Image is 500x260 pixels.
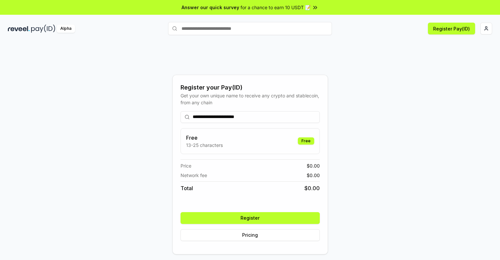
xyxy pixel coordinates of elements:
[240,4,311,11] span: for a chance to earn 10 USDT 📝
[298,137,314,145] div: Free
[186,134,223,142] h3: Free
[31,25,55,33] img: pay_id
[181,83,320,92] div: Register your Pay(ID)
[307,172,320,179] span: $ 0.00
[181,162,191,169] span: Price
[304,184,320,192] span: $ 0.00
[181,172,207,179] span: Network fee
[182,4,239,11] span: Answer our quick survey
[57,25,75,33] div: Alpha
[8,25,30,33] img: reveel_dark
[181,92,320,106] div: Get your own unique name to receive any crypto and stablecoin, from any chain
[181,229,320,241] button: Pricing
[181,212,320,224] button: Register
[181,184,193,192] span: Total
[428,23,475,34] button: Register Pay(ID)
[307,162,320,169] span: $ 0.00
[186,142,223,149] p: 13-25 characters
